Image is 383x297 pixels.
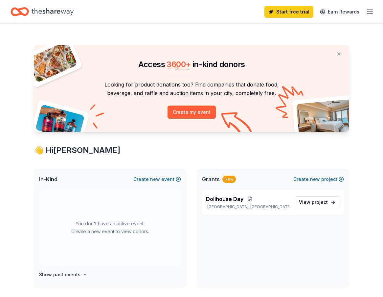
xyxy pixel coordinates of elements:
[39,271,80,279] h4: Show past events
[42,80,341,98] p: Looking for product donations too? Find companies that donate food, beverage, and raffle and auct...
[295,196,340,208] a: View project
[11,4,74,19] a: Home
[150,175,160,183] span: new
[312,199,328,205] span: project
[206,195,243,203] span: Dollhouse Day
[206,204,289,210] p: [GEOGRAPHIC_DATA], [GEOGRAPHIC_DATA]
[168,106,216,119] button: Create my event
[299,198,328,206] span: View
[39,175,57,183] span: In-Kind
[39,271,88,279] button: Show past events
[34,145,349,156] div: 👋 Hi [PERSON_NAME]
[167,60,191,69] span: 3600 +
[316,6,363,18] a: Earn Rewards
[221,112,254,137] img: Curvy arrow
[222,176,236,183] div: New
[202,175,220,183] span: Grants
[293,175,344,183] button: Createnewproject
[133,175,181,183] button: Createnewevent
[264,6,313,18] a: Start free trial
[138,60,245,69] span: Access in-kind donors
[39,190,181,265] div: You don't have an active event. Create a new event to view donors.
[27,41,78,83] img: Pizza
[310,175,320,183] span: new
